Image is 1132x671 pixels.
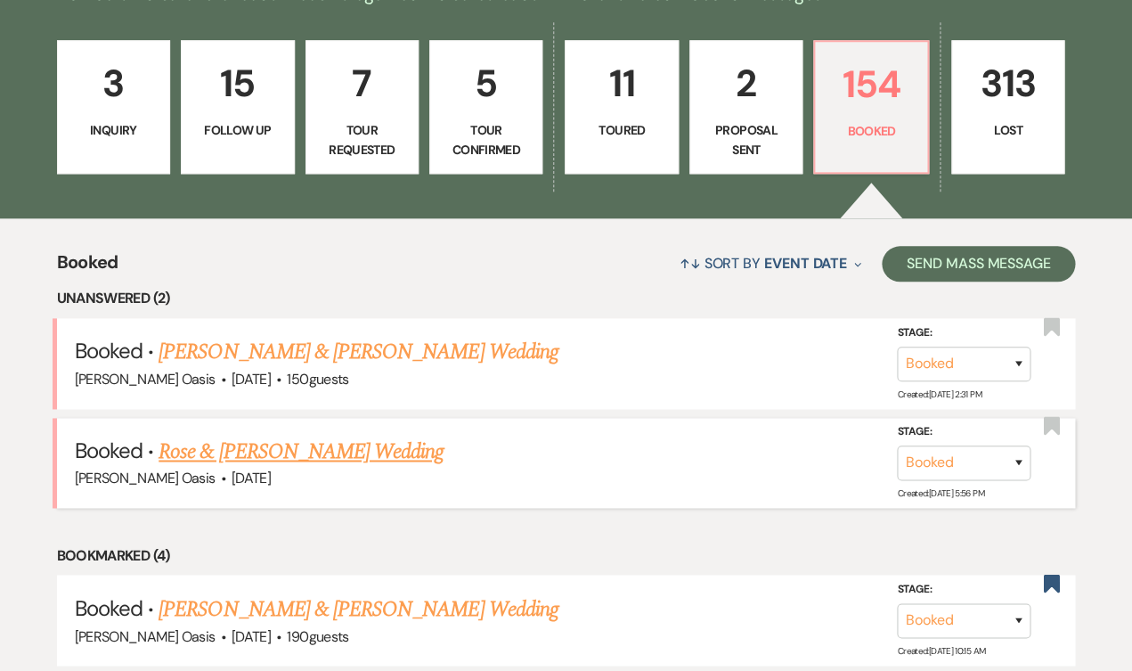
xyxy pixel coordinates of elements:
[897,389,981,400] span: Created: [DATE] 2:31 PM
[317,53,407,113] p: 7
[232,626,271,645] span: [DATE]
[75,469,216,487] span: [PERSON_NAME] Oasis
[57,40,170,174] a: 3Inquiry
[441,53,531,113] p: 5
[159,593,558,625] a: [PERSON_NAME] & [PERSON_NAME] Wedding
[576,53,666,113] p: 11
[689,40,802,174] a: 2Proposal Sent
[192,120,282,140] p: Follow Up
[701,53,791,113] p: 2
[57,249,118,287] span: Booked
[317,120,407,160] p: Tour Requested
[75,437,143,464] span: Booked
[565,40,678,174] a: 11Toured
[159,336,558,368] a: [PERSON_NAME] & [PERSON_NAME] Wedding
[232,370,271,389] span: [DATE]
[75,337,143,364] span: Booked
[69,120,159,140] p: Inquiry
[287,626,348,645] span: 190 guests
[897,487,983,499] span: Created: [DATE] 5:56 PM
[826,121,916,141] p: Booked
[826,54,916,114] p: 154
[897,422,1030,442] label: Stage:
[305,40,419,174] a: 7Tour Requested
[69,53,159,113] p: 3
[75,593,143,621] span: Booked
[232,469,271,487] span: [DATE]
[672,240,867,287] button: Sort By Event Date
[287,370,348,389] span: 150 guests
[882,246,1076,282] button: Send Mass Message
[57,544,1076,567] li: Bookmarked (4)
[897,645,984,657] span: Created: [DATE] 10:15 AM
[963,53,1053,113] p: 313
[192,53,282,113] p: 15
[897,323,1030,343] label: Stage:
[963,120,1053,140] p: Lost
[75,370,216,389] span: [PERSON_NAME] Oasis
[701,120,791,160] p: Proposal Sent
[441,120,531,160] p: Tour Confirmed
[576,120,666,140] p: Toured
[897,580,1030,600] label: Stage:
[181,40,294,174] a: 15Follow Up
[813,40,928,174] a: 154Booked
[75,626,216,645] span: [PERSON_NAME] Oasis
[159,436,444,468] a: Rose & [PERSON_NAME] Wedding
[679,254,700,273] span: ↑↓
[951,40,1064,174] a: 313Lost
[764,254,847,273] span: Event Date
[429,40,542,174] a: 5Tour Confirmed
[57,287,1076,310] li: Unanswered (2)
